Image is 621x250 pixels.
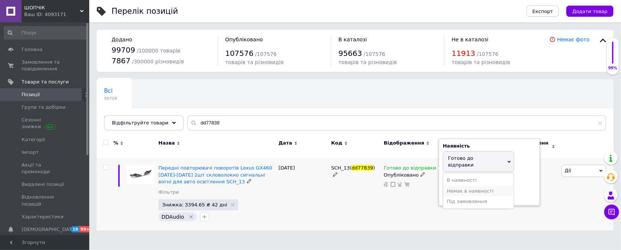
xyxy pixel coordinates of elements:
[22,104,65,111] span: Групи та добірки
[22,213,64,220] span: Характеристики
[604,205,619,219] button: Чат з покупцем
[188,214,194,220] svg: Видалити мітку
[277,159,329,231] div: [DATE]
[4,26,87,39] input: Пошук
[22,136,45,143] span: Категорії
[104,88,113,94] span: Всі
[97,108,197,136] div: Товари з проблемними різновидами
[532,9,553,14] span: Експорт
[443,196,514,207] li: Під замовлення
[566,6,614,17] button: Додати товар
[22,149,39,156] span: Імпорт
[225,49,254,58] span: 107576
[225,37,263,42] span: Опубліковано
[137,48,180,54] span: / 100000 товарів
[352,165,373,171] span: dd77839
[126,165,155,184] img: Передние повторители поворотов Lexus GX460 2013-2023 2шт стекловолокно сигнальные огни для авто о...
[22,91,40,98] span: Позиції
[112,45,135,54] span: 99709
[71,226,79,232] span: 19
[132,58,184,64] span: / 300000 різновидів
[384,140,424,146] span: Відображення
[161,214,184,220] span: DDAudio
[24,4,80,11] span: ШОПЧІК
[22,117,69,130] span: Сезонні знижки
[112,56,131,65] span: 7867
[22,46,42,53] span: Головна
[448,155,474,168] span: Готово до відправки
[158,165,272,184] a: Передні повторювачі поворотів Lexus GX460 [DATE]-[DATE] 2шт скловолокно сигнальні вогні для авто ...
[443,143,536,149] div: Наявність
[331,140,342,146] span: Код
[79,226,91,232] span: 99+
[158,140,175,146] span: Назва
[364,51,385,57] span: / 107576
[104,116,182,123] span: Товари з проблемними р...
[384,172,456,178] div: Опубліковано
[187,115,606,130] input: Пошук по назві позиції, артикулу і пошуковим запитам
[112,7,178,15] div: Перелік позицій
[338,49,362,58] span: 95663
[443,186,514,196] li: Немає в наявності
[477,51,499,57] span: / 107576
[557,37,590,42] a: Немає фото
[331,165,352,171] span: SCH_13(
[572,9,608,14] span: Додати товар
[113,140,118,146] span: %
[158,189,179,196] a: Фільтри
[338,59,397,65] span: товарів та різновидів
[22,181,64,188] span: Видалені позиції
[255,51,277,57] span: / 107576
[373,165,375,171] span: )
[527,6,559,17] button: Експорт
[112,37,132,42] span: Додано
[338,37,367,42] span: В каталозі
[162,202,227,207] span: Знижка: 3394.65 ₴ 42 дні
[452,37,489,42] span: Не в каталозі
[443,175,514,186] li: В наявності
[22,162,69,175] span: Акції та промокоди
[452,59,510,65] span: товарів та різновидів
[104,96,117,101] span: 99709
[22,59,69,72] span: Замовлення та повідомлення
[112,120,168,126] span: Відфільтруйте товари
[22,226,77,233] span: [DEMOGRAPHIC_DATA]
[22,79,69,85] span: Товари та послуги
[607,66,619,71] div: 99%
[22,194,69,207] span: Відновлення позицій
[565,168,571,173] span: Дії
[452,49,476,58] span: 11913
[225,59,284,65] span: товарів та різновидів
[384,165,436,173] span: Готово до відправки
[279,140,292,146] span: Дата
[24,11,89,18] div: Ваш ID: 4093171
